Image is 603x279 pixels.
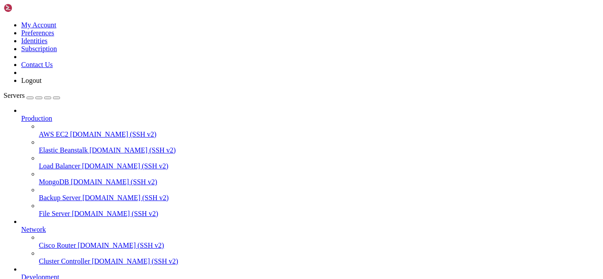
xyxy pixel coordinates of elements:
[21,115,599,123] a: Production
[21,218,599,265] li: Network
[39,146,88,154] span: Elastic Beanstalk
[71,178,157,186] span: [DOMAIN_NAME] (SSH v2)
[39,138,599,154] li: Elastic Beanstalk [DOMAIN_NAME] (SSH v2)
[4,4,54,12] img: Shellngn
[39,162,80,170] span: Load Balancer
[4,92,25,99] span: Servers
[39,170,599,186] li: MongoDB [DOMAIN_NAME] (SSH v2)
[39,123,599,138] li: AWS EC2 [DOMAIN_NAME] (SSH v2)
[21,107,599,218] li: Production
[39,178,599,186] a: MongoDB [DOMAIN_NAME] (SSH v2)
[39,234,599,249] li: Cisco Router [DOMAIN_NAME] (SSH v2)
[72,210,158,217] span: [DOMAIN_NAME] (SSH v2)
[21,29,54,37] a: Preferences
[39,178,69,186] span: MongoDB
[39,154,599,170] li: Load Balancer [DOMAIN_NAME] (SSH v2)
[21,21,57,29] a: My Account
[39,194,81,201] span: Backup Server
[90,146,176,154] span: [DOMAIN_NAME] (SSH v2)
[21,37,48,45] a: Identities
[83,194,169,201] span: [DOMAIN_NAME] (SSH v2)
[39,249,599,265] li: Cluster Controller [DOMAIN_NAME] (SSH v2)
[39,257,599,265] a: Cluster Controller [DOMAIN_NAME] (SSH v2)
[39,210,70,217] span: File Server
[39,162,599,170] a: Load Balancer [DOMAIN_NAME] (SSH v2)
[39,186,599,202] li: Backup Server [DOMAIN_NAME] (SSH v2)
[21,115,52,122] span: Production
[39,242,76,249] span: Cisco Router
[39,146,599,154] a: Elastic Beanstalk [DOMAIN_NAME] (SSH v2)
[39,210,599,218] a: File Server [DOMAIN_NAME] (SSH v2)
[4,92,60,99] a: Servers
[39,194,599,202] a: Backup Server [DOMAIN_NAME] (SSH v2)
[78,242,164,249] span: [DOMAIN_NAME] (SSH v2)
[21,61,53,68] a: Contact Us
[39,257,90,265] span: Cluster Controller
[92,257,178,265] span: [DOMAIN_NAME] (SSH v2)
[21,226,46,233] span: Network
[82,162,169,170] span: [DOMAIN_NAME] (SSH v2)
[21,45,57,52] a: Subscription
[21,226,599,234] a: Network
[21,77,41,84] a: Logout
[70,130,157,138] span: [DOMAIN_NAME] (SSH v2)
[39,130,599,138] a: AWS EC2 [DOMAIN_NAME] (SSH v2)
[39,130,68,138] span: AWS EC2
[39,202,599,218] li: File Server [DOMAIN_NAME] (SSH v2)
[39,242,599,249] a: Cisco Router [DOMAIN_NAME] (SSH v2)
